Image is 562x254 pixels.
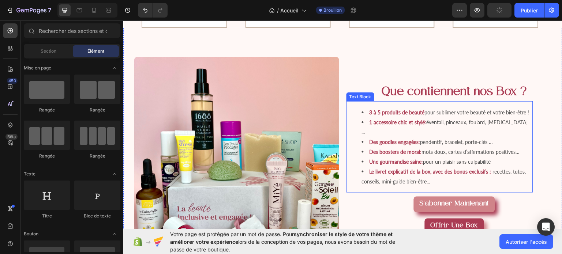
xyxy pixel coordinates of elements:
[39,153,55,159] font: Rangée
[24,171,35,177] font: Texte
[246,138,300,144] span: :
[301,89,406,95] span: pour sublimer votre beauté et votre bien-être !
[297,118,370,125] span: pendentif, bracelet, porte-clés …
[39,107,55,113] font: Rangée
[300,138,368,144] span: pour un plaisir sans culpabilité
[246,118,296,125] strong: Des goodies engagées
[521,7,538,14] font: Publier
[323,7,342,13] font: Brouillon
[223,64,439,81] h2: Que contiennent nos Box ?
[109,228,120,240] span: Basculer pour ouvrir
[170,239,395,253] font: lors de la conception de vos pages, nous avons besoin du mot de passe de votre boutique.
[537,218,555,236] div: Ouvrir Intercom Messenger
[24,23,120,38] input: Rechercher des sections et des éléments
[291,176,372,192] button: <p><span style="color:#FFFFFF;">S’abonner maintenant</span></p>
[499,234,553,249] button: Autoriser l'accès
[24,231,38,236] font: Bouton
[170,231,294,237] font: Votre page est protégée par un mot de passe. Pour
[109,168,120,180] span: Basculer pour ouvrir
[24,65,51,71] font: Mise en page
[246,118,297,125] span: :
[42,213,52,219] font: Titre
[7,134,16,139] font: Bêta
[246,89,301,95] strong: 3 à 5 produits de beauté
[90,107,105,113] font: Rangée
[123,20,562,229] iframe: Zone de conception
[239,148,403,164] span: recettes, tutos, conseils, mini-guide bien-être...
[299,128,397,134] span: mots doux, cartes d’affirmations positives…
[301,198,361,214] button: <p><span style="color:#FFF8F6;"><strong>Offrir une box</strong></span></p>
[239,99,405,115] span: éventail, pinceaux, foulard, [MEDICAL_DATA] ...
[307,202,355,209] strong: Offrir une box
[277,7,279,14] font: /
[246,138,299,144] strong: Une gourmandise saine
[246,148,368,154] strong: Le livret explicatif de la box, avec des bonus exclusifs :
[246,128,299,134] span: :
[3,3,55,18] button: 7
[48,7,51,14] font: 7
[41,48,56,54] font: Section
[11,37,216,241] img: gempages_579179883515609697-47dac4d7-6a26-494b-b992-8fb271d5129d.jpg
[514,3,544,18] button: Publier
[84,213,111,219] font: Bloc de texte
[296,180,366,187] span: S’abonner maintenant
[280,7,299,14] font: Accueil
[138,3,168,18] div: Annuler/Rétablir
[90,153,105,159] font: Rangée
[8,78,16,83] font: 450
[87,48,104,54] font: Élément
[246,99,302,105] strong: 1 accessoire chic et stylé
[225,73,250,80] div: Text Block
[170,231,393,245] font: synchroniser le style de votre thème et améliorer votre expérience
[246,99,303,105] span: :
[109,62,120,74] span: Basculer pour ouvrir
[246,128,297,134] strong: Des boosters de moral
[506,239,547,245] font: Autoriser l'accès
